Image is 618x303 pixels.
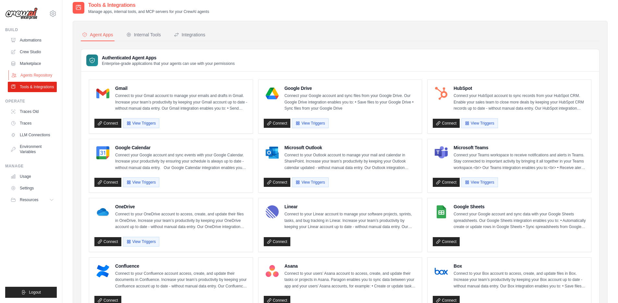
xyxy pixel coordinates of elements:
h2: Tools & Integrations [88,1,209,9]
a: Connect [264,119,291,128]
p: Connect to your Outlook account to manage your mail and calendar in SharePoint. Increase your tea... [285,152,417,171]
h4: Gmail [115,85,248,91]
a: Traces Old [8,106,57,117]
div: Operate [5,99,57,104]
h4: Google Drive [285,85,417,91]
button: View Triggers [292,118,328,128]
h4: Microsoft Teams [454,144,586,151]
button: View Triggers [461,118,498,128]
p: Enterprise-grade applications that your agents can use with your permissions [102,61,235,66]
h4: Microsoft Outlook [285,144,417,151]
button: Integrations [173,29,207,41]
img: Microsoft Teams Logo [435,146,448,159]
img: OneDrive Logo [96,205,109,218]
p: Connect to your OneDrive account to access, create, and update their files in OneDrive. Increase ... [115,211,248,230]
a: LLM Connections [8,130,57,140]
a: Connect [433,237,460,246]
p: Connect your Teams workspace to receive notifications and alerts in Teams. Stay connected to impo... [454,152,586,171]
div: Agent Apps [82,31,113,38]
a: Connect [433,178,460,187]
div: Manage [5,164,57,169]
a: Connect [264,178,291,187]
button: Logout [5,287,57,298]
img: Box Logo [435,265,448,278]
img: Google Sheets Logo [435,205,448,218]
button: Resources [8,195,57,205]
button: View Triggers [123,237,159,247]
button: Agent Apps [81,29,115,41]
img: HubSpot Logo [435,87,448,100]
h4: Linear [285,203,417,210]
h4: HubSpot [454,85,586,91]
a: Crew Studio [8,47,57,57]
button: View Triggers [292,177,328,187]
button: View Triggers [123,177,159,187]
h4: Google Calendar [115,144,248,151]
h3: Authenticated Agent Apps [102,55,235,61]
a: Connect [264,237,291,246]
h4: Box [454,263,586,269]
p: Connect your Google account and sync files from your Google Drive. Our Google Drive integration e... [285,93,417,112]
p: Connect to your Linear account to manage your software projects, sprints, tasks, and bug tracking... [285,211,417,230]
a: Connect [433,119,460,128]
a: Settings [8,183,57,193]
p: Connect your Google account and sync data with your Google Sheets spreadsheets. Our Google Sheets... [454,211,586,230]
p: Manage apps, internal tools, and MCP servers for your CrewAI agents [88,9,209,14]
a: Connect [94,178,121,187]
p: Connect to your Confluence account access, create, and update their documents in Confluence. Incr... [115,271,248,290]
p: Connect your Google account and sync events with your Google Calendar. Increase your productivity... [115,152,248,171]
a: Usage [8,171,57,182]
h4: Confluence [115,263,248,269]
img: Microsoft Outlook Logo [266,146,279,159]
a: Automations [8,35,57,45]
a: Connect [94,119,121,128]
a: Connect [94,237,121,246]
p: Connect to your Box account to access, create, and update files in Box. Increase your team’s prod... [454,271,586,290]
h4: Google Sheets [454,203,586,210]
img: Google Drive Logo [266,87,279,100]
button: Internal Tools [125,29,162,41]
a: Traces [8,118,57,128]
div: Internal Tools [126,31,161,38]
div: Integrations [174,31,205,38]
img: Google Calendar Logo [96,146,109,159]
img: Logo [5,7,38,20]
div: Build [5,27,57,32]
h4: Asana [285,263,417,269]
p: Connect to your Gmail account to manage your emails and drafts in Gmail. Increase your team’s pro... [115,93,248,112]
img: Linear Logo [266,205,279,218]
h4: OneDrive [115,203,248,210]
img: Asana Logo [266,265,279,278]
button: View Triggers [123,118,159,128]
button: View Triggers [461,177,498,187]
img: Confluence Logo [96,265,109,278]
p: Connect to your users’ Asana account to access, create, and update their tasks or projects in Asa... [285,271,417,290]
a: Tools & Integrations [8,82,57,92]
a: Environment Variables [8,141,57,157]
span: Logout [29,290,41,295]
a: Agents Repository [8,70,57,80]
span: Resources [20,197,38,202]
img: Gmail Logo [96,87,109,100]
p: Connect your HubSpot account to sync records from your HubSpot CRM. Enable your sales team to clo... [454,93,586,112]
a: Marketplace [8,58,57,69]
